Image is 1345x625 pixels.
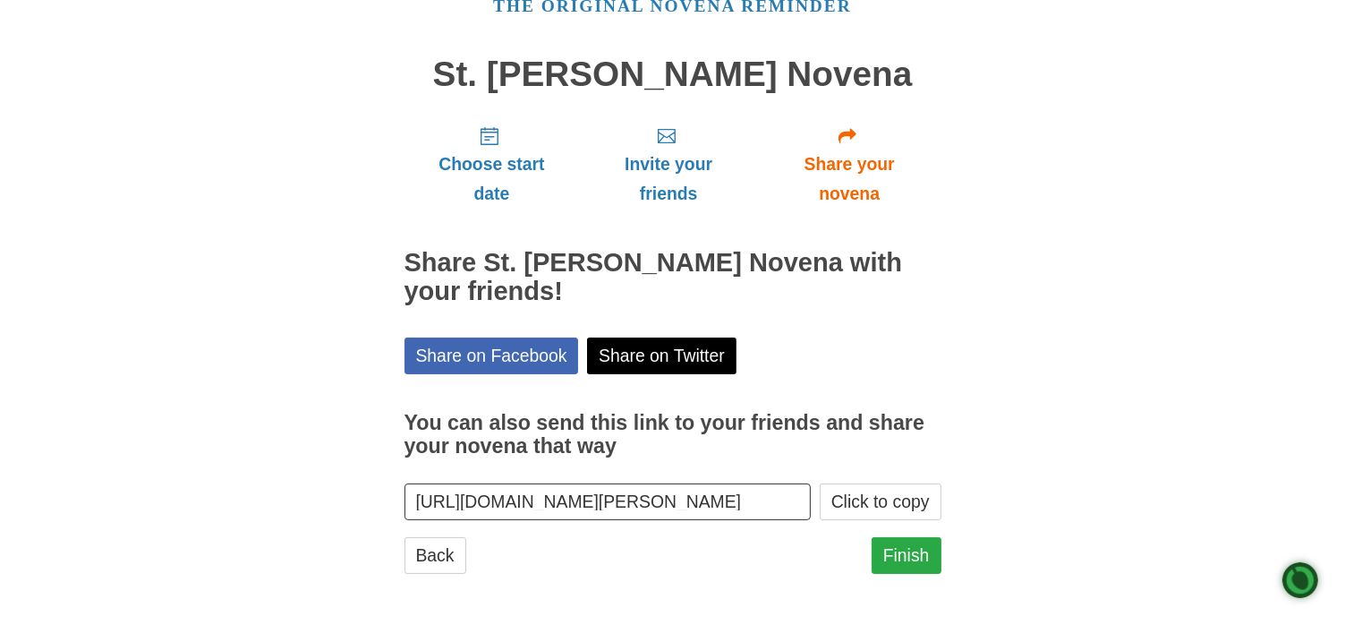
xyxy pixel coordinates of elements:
[597,150,739,209] span: Invite your friends
[404,249,941,306] h2: Share St. [PERSON_NAME] Novena with your friends!
[758,111,941,218] a: Share your novena
[579,111,757,218] a: Invite your friends
[872,537,941,574] a: Finish
[422,150,562,209] span: Choose start date
[404,56,941,94] h1: St. [PERSON_NAME] Novena
[820,484,941,520] button: Click to copy
[404,537,466,574] a: Back
[404,338,579,374] a: Share on Facebook
[404,412,941,458] h3: You can also send this link to your friends and share your novena that way
[587,338,736,374] a: Share on Twitter
[776,150,924,209] span: Share your novena
[404,111,580,218] a: Choose start date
